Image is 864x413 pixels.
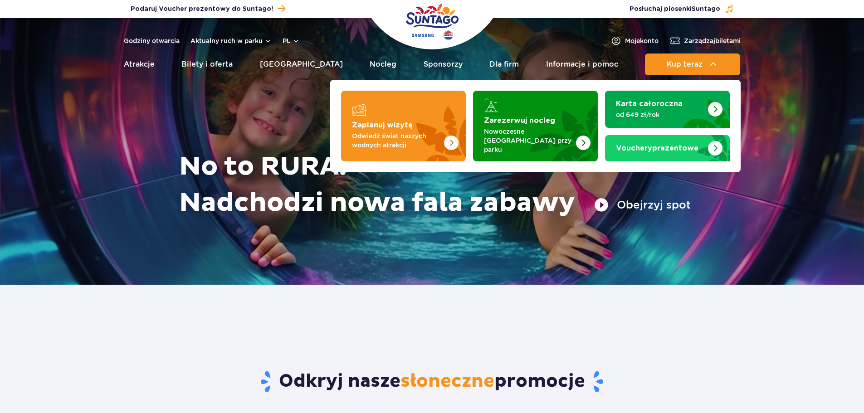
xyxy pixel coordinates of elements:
span: Podaruj Voucher prezentowy do Suntago! [131,5,273,14]
span: słoneczne [400,370,494,393]
a: Bilety i oferta [181,53,233,75]
p: od 649 zł/rok [616,110,704,119]
a: Godziny otwarcia [124,36,180,45]
a: Zarezerwuj nocleg [473,91,598,161]
span: Posłuchaj piosenki [630,5,720,14]
button: Posłuchaj piosenkiSuntago [630,5,734,14]
h1: No to RURA! Nadchodzi nowa fala zabawy [179,149,691,221]
button: Obejrzyj spot [594,198,691,212]
a: Karta całoroczna [605,91,730,128]
span: Zarządzaj biletami [684,36,741,45]
a: Nocleg [370,53,396,75]
span: Vouchery [616,145,652,152]
a: [GEOGRAPHIC_DATA] [260,53,343,75]
a: Zaplanuj wizytę [341,91,466,161]
strong: Zarezerwuj nocleg [484,117,555,124]
a: Zarządzajbiletami [669,35,741,46]
p: Odwiedź świat naszych wodnych atrakcji [352,131,440,150]
button: Kup teraz [645,53,740,75]
p: Nowoczesne [GEOGRAPHIC_DATA] przy parku [484,127,572,154]
strong: prezentowe [616,145,698,152]
button: pl [283,36,300,45]
button: Aktualny ruch w parku [190,37,272,44]
span: Kup teraz [667,60,703,68]
span: Moje konto [625,36,659,45]
a: Podaruj Voucher prezentowy do Suntago! [131,3,285,15]
strong: Zaplanuj wizytę [352,121,413,129]
strong: Karta całoroczna [616,100,683,107]
a: Mojekonto [610,35,659,46]
a: Dla firm [489,53,519,75]
span: Suntago [692,6,720,12]
h2: Odkryj nasze promocje [166,370,698,394]
a: Informacje i pomoc [546,53,618,75]
a: Vouchery prezentowe [605,135,730,161]
a: Sponsorzy [424,53,463,75]
a: Atrakcje [124,53,155,75]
